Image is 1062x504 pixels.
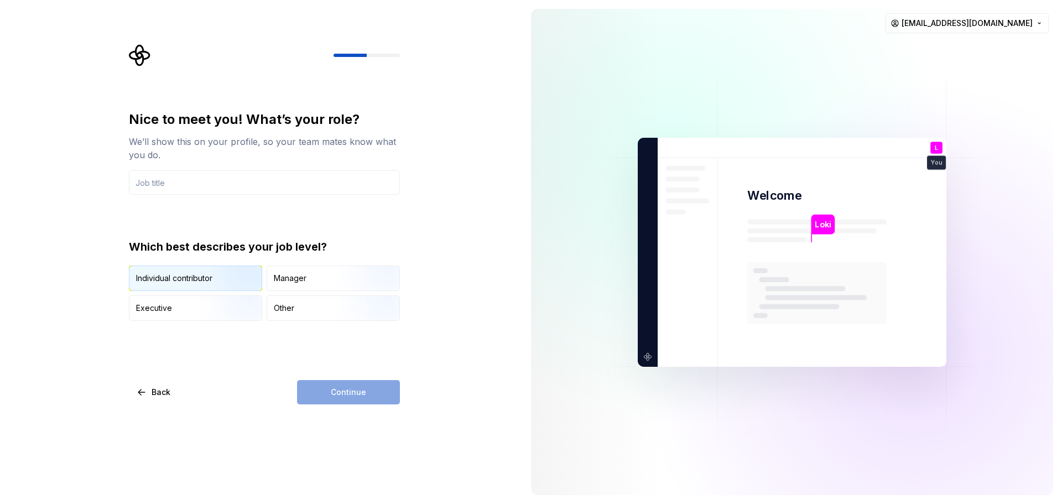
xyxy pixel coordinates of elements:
[747,188,801,204] p: Welcome
[935,144,938,150] p: L
[136,303,172,314] div: Executive
[815,218,831,230] p: Loki
[152,387,170,398] span: Back
[129,135,400,162] div: We’ll show this on your profile, so your team mates know what you do.
[129,380,180,404] button: Back
[274,303,294,314] div: Other
[129,239,400,254] div: Which best describes your job level?
[136,273,212,284] div: Individual contributor
[886,13,1049,33] button: [EMAIL_ADDRESS][DOMAIN_NAME]
[129,170,400,195] input: Job title
[902,18,1033,29] span: [EMAIL_ADDRESS][DOMAIN_NAME]
[129,111,400,128] div: Nice to meet you! What’s your role?
[931,159,942,165] p: You
[274,273,306,284] div: Manager
[129,44,151,66] svg: Supernova Logo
